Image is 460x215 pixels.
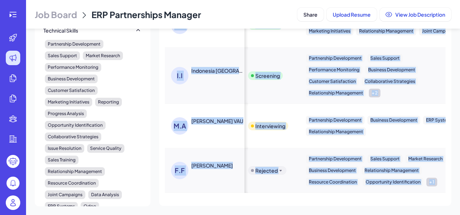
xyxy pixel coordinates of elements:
div: Sales Support [367,54,402,63]
div: Resource Coordination [306,178,360,186]
div: Resource Coordination [45,179,99,187]
img: user_logo.png [6,195,20,210]
div: Partnership Development [45,40,103,49]
div: Opportunity Identification [45,121,106,130]
div: Opportunity Identification [363,178,423,186]
div: Marketing Initiatives [306,27,353,35]
div: MARIO AGUSTINUS VAU [191,117,243,125]
span: View Job Description [395,11,445,18]
div: Relationship Management [306,89,366,97]
div: Joint Campaigns [45,190,85,199]
div: Business Development [367,116,420,125]
div: Collaborative Strategies [362,77,418,86]
div: Collaborative Strategies [45,132,101,141]
div: Issue Resolution [45,144,84,153]
div: Business Development [365,66,418,74]
div: Odoo [81,202,99,211]
div: Customer Satisfaction [45,86,98,95]
span: ERP Partnerships Manager [91,9,201,20]
div: Business Development [306,166,359,175]
div: Joint Campaigns [419,27,460,35]
div: Partnership Development [306,155,365,163]
div: I.I [171,67,188,84]
div: Sales Support [367,155,402,163]
div: Reporting [95,98,122,106]
div: Marketing Initiatives [45,98,92,106]
div: ERP Systems [423,116,456,125]
div: FEBBY FEBRINO IBNU [191,162,233,169]
div: Business Development [45,75,98,83]
div: Relationship Management [356,27,416,35]
button: View Job Description [380,8,451,21]
div: Service Quality [87,144,124,153]
div: Market Research [83,51,123,60]
div: Technical Skills [43,27,78,34]
div: + 1 [426,178,437,186]
div: Sales Support [45,51,80,60]
div: ERP Systems [45,202,78,211]
div: Indonesia Indonesia [191,67,245,74]
div: Data Analysis [88,190,122,199]
div: Performance Monitoring [45,63,101,72]
div: Partnership Development [306,116,365,125]
div: Relationship Management [362,166,422,175]
div: Interviewing [255,122,285,130]
span: Job Board [35,9,77,20]
div: Market Research [405,155,446,163]
div: Partnership Development [306,54,365,63]
div: F.F [171,162,188,179]
div: Progress Analysis [45,109,87,118]
div: Relationship Management [306,127,366,136]
div: Performance Monitoring [306,66,362,74]
div: Rejected [255,167,278,174]
button: Share [297,8,324,21]
div: Sales Training [45,156,78,164]
span: Upload Resume [333,11,371,18]
div: Relationship Management [45,167,105,176]
div: + 2 [369,89,380,97]
div: Customer Satisfaction [306,77,359,86]
div: Screening [255,72,280,79]
div: M.A [171,117,188,135]
button: Upload Resume [327,8,377,21]
span: Share [303,11,318,18]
